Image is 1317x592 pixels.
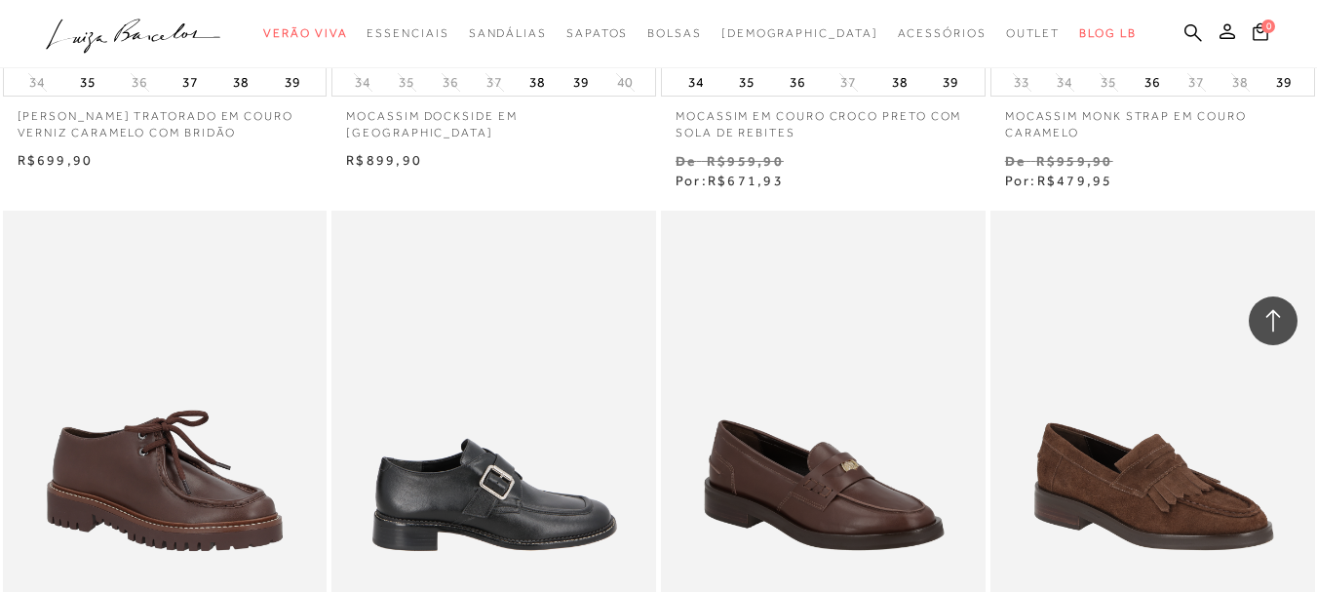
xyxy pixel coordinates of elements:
[349,73,376,92] button: 34
[682,68,710,96] button: 34
[279,68,306,96] button: 39
[784,68,811,96] button: 36
[676,153,696,169] small: De
[721,26,878,40] span: [DEMOGRAPHIC_DATA]
[367,26,448,40] span: Essenciais
[263,16,347,52] a: categoryNavScreenReaderText
[647,26,702,40] span: Bolsas
[1051,73,1078,92] button: 34
[1226,73,1254,92] button: 38
[1036,153,1113,169] small: R$959,90
[834,73,862,92] button: 37
[898,16,987,52] a: categoryNavScreenReaderText
[1037,173,1113,188] span: R$479,95
[1005,173,1113,188] span: Por:
[331,97,656,141] a: MOCASSIM DOCKSIDE EM [GEOGRAPHIC_DATA]
[469,26,547,40] span: Sandálias
[647,16,702,52] a: categoryNavScreenReaderText
[990,97,1315,141] a: MOCASSIM MONK STRAP EM COURO CARAMELO
[1261,20,1275,33] span: 0
[733,68,760,96] button: 35
[469,16,547,52] a: categoryNavScreenReaderText
[1005,153,1026,169] small: De
[126,73,153,92] button: 36
[1079,26,1136,40] span: BLOG LB
[611,73,639,92] button: 40
[346,152,422,168] span: R$899,90
[23,73,51,92] button: 34
[1270,68,1298,96] button: 39
[566,26,628,40] span: Sapatos
[937,68,964,96] button: 39
[567,68,595,96] button: 39
[1182,73,1210,92] button: 37
[721,16,878,52] a: noSubCategoriesText
[1139,68,1166,96] button: 36
[74,68,101,96] button: 35
[1095,73,1122,92] button: 35
[227,68,254,96] button: 38
[898,26,987,40] span: Acessórios
[523,68,551,96] button: 38
[566,16,628,52] a: categoryNavScreenReaderText
[393,73,420,92] button: 35
[1006,26,1061,40] span: Outlet
[176,68,204,96] button: 37
[3,97,328,141] a: [PERSON_NAME] TRATORADO EM COURO VERNIZ CARAMELO COM BRIDÃO
[263,26,347,40] span: Verão Viva
[481,73,508,92] button: 37
[1247,21,1274,48] button: 0
[707,153,784,169] small: R$959,90
[367,16,448,52] a: categoryNavScreenReaderText
[708,173,784,188] span: R$671,93
[18,152,94,168] span: R$699,90
[1006,16,1061,52] a: categoryNavScreenReaderText
[1008,73,1035,92] button: 33
[661,97,986,141] a: MOCASSIM EM COURO CROCO PRETO COM SOLA DE REBITES
[676,173,784,188] span: Por:
[437,73,464,92] button: 36
[886,68,913,96] button: 38
[1079,16,1136,52] a: BLOG LB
